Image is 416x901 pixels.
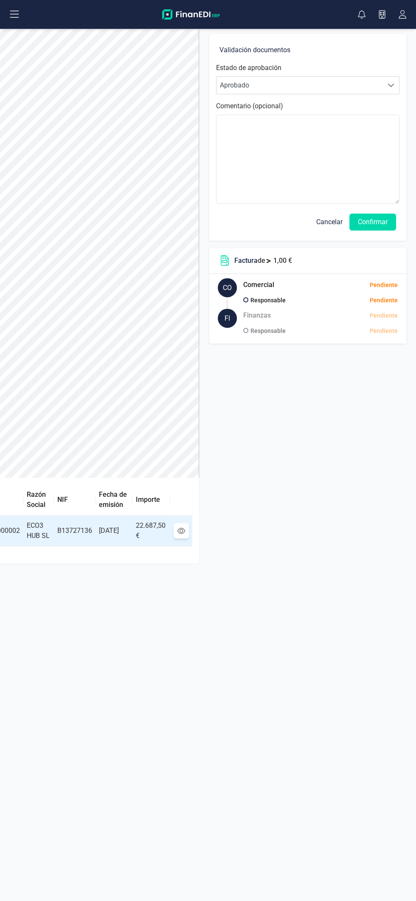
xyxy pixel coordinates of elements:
[216,63,281,73] label: Estado de aprobación
[54,484,96,515] th: NIF
[323,296,398,305] div: Pendiente
[323,327,398,335] div: Pendiente
[218,278,237,297] div: CO
[234,256,258,265] span: Factura
[132,484,170,515] th: Importe
[250,295,286,305] p: Responsable
[96,484,132,515] th: Fecha de emisión
[216,77,383,94] span: Aprobado
[23,484,54,515] th: Razón Social
[370,311,398,320] div: Pendiente
[316,217,343,227] span: Cancelar
[96,515,132,546] td: [DATE]
[132,515,170,546] td: 22.687,50 €
[243,309,271,322] h5: Finanzas
[162,9,220,20] img: Logo Finanedi
[218,309,237,328] div: FI
[216,101,283,111] label: Comentario (opcional)
[234,256,292,266] p: de 1,00 €
[54,515,96,546] td: B13727136
[349,214,396,231] button: Confirmar
[219,44,396,56] h6: Validación documentos
[243,278,274,292] h5: Comercial
[370,281,398,290] div: Pendiente
[23,515,54,546] td: ECO3 HUB SL
[250,326,286,336] p: Responsable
